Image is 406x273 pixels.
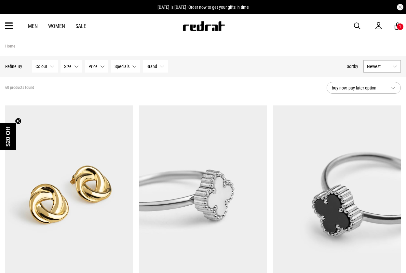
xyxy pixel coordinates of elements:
[157,5,249,10] span: [DATE] is [DATE]! Order now to get your gifts in time
[399,24,401,29] div: 1
[88,64,98,69] span: Price
[367,64,390,69] span: Newest
[143,60,168,73] button: Brand
[332,84,386,92] span: buy now, pay later option
[61,60,82,73] button: Size
[115,64,129,69] span: Specials
[48,23,65,29] a: Women
[5,64,22,69] p: Refine By
[111,60,140,73] button: Specials
[75,23,86,29] a: Sale
[354,64,358,69] span: by
[64,64,72,69] span: Size
[32,60,58,73] button: Colour
[5,127,11,146] span: $20 Off
[5,85,34,90] span: 60 products found
[15,118,21,124] button: Close teaser
[363,60,401,73] button: Newest
[327,82,401,94] button: buy now, pay later option
[35,64,47,69] span: Colour
[5,44,15,48] a: Home
[28,23,38,29] a: Men
[146,64,157,69] span: Brand
[182,21,225,31] img: Redrat logo
[347,62,358,70] button: Sortby
[395,23,401,30] a: 1
[85,60,108,73] button: Price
